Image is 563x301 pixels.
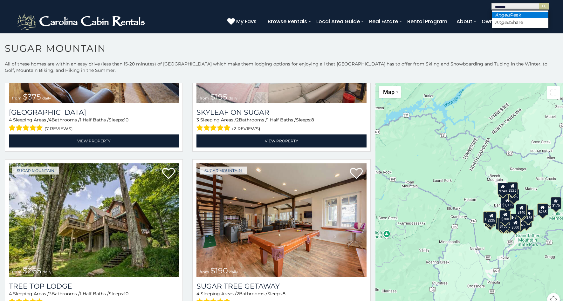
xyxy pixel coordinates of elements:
[9,108,179,117] h3: Little Sugar Haven
[196,108,366,117] a: Skyleaf on Sugar
[515,217,526,229] div: $345
[16,12,148,31] img: White-1-2.png
[12,96,22,100] span: from
[379,86,401,98] button: Change map style
[495,12,510,18] em: Angels
[42,96,51,100] span: daily
[492,19,548,25] li: Share
[200,167,247,174] a: Sugar Mountain
[200,270,209,274] span: from
[267,117,296,123] span: 1 Half Baths /
[229,270,238,274] span: daily
[9,291,12,297] span: 4
[210,266,228,275] span: $190
[124,291,128,297] span: 10
[264,16,310,27] a: Browse Rentals
[498,218,509,230] div: $155
[236,17,257,25] span: My Favs
[551,197,561,209] div: $175
[196,117,366,133] div: Sleeping Areas / Bathrooms / Sleeps:
[196,134,366,147] a: View Property
[9,163,179,277] img: Tree Top Lodge
[232,125,260,133] span: (2 reviews)
[478,16,516,27] a: Owner Login
[162,167,175,181] a: Add to favorites
[196,163,366,277] a: Sugar Tree Getaway from $190 daily
[500,210,511,222] div: $300
[237,291,239,297] span: 2
[492,12,548,18] li: Peak
[350,167,363,181] a: Add to favorites
[507,182,518,194] div: $225
[9,163,179,277] a: Tree Top Lodge from $265 daily
[366,16,401,27] a: Real Estate
[486,212,497,224] div: $225
[283,291,285,297] span: 8
[23,266,41,275] span: $265
[501,197,514,209] div: $1,095
[516,204,527,216] div: $140
[313,16,363,27] a: Local Area Guide
[383,89,395,95] span: Map
[510,219,521,231] div: $500
[200,96,209,100] span: from
[521,215,532,227] div: $190
[229,96,237,100] span: daily
[498,183,508,195] div: $240
[12,270,22,274] span: from
[49,117,51,123] span: 4
[499,210,510,222] div: $190
[508,189,519,201] div: $125
[523,209,534,222] div: $155
[12,167,59,174] a: Sugar Mountain
[485,214,496,226] div: $355
[517,204,528,216] div: $250
[45,125,73,133] span: (7 reviews)
[43,270,51,274] span: daily
[502,218,513,230] div: $350
[23,92,41,101] span: $375
[236,117,239,123] span: 2
[9,134,179,147] a: View Property
[453,16,476,27] a: About
[547,86,560,99] button: Toggle fullscreen view
[80,117,109,123] span: 1 Half Baths /
[196,163,366,277] img: Sugar Tree Getaway
[404,16,450,27] a: Rental Program
[196,282,366,291] a: Sugar Tree Getaway
[537,203,548,215] div: $265
[311,117,314,123] span: 8
[506,214,517,226] div: $200
[210,92,227,101] span: $195
[9,108,179,117] a: [GEOGRAPHIC_DATA]
[495,19,510,25] em: Angels
[9,282,179,291] a: Tree Top Lodge
[9,117,179,133] div: Sleeping Areas / Bathrooms / Sleeps:
[196,291,199,297] span: 4
[49,291,51,297] span: 3
[124,117,128,123] span: 10
[9,117,12,123] span: 4
[483,211,494,223] div: $240
[80,291,109,297] span: 1 Half Baths /
[227,17,258,26] a: My Favs
[504,218,515,230] div: $350
[196,117,199,123] span: 3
